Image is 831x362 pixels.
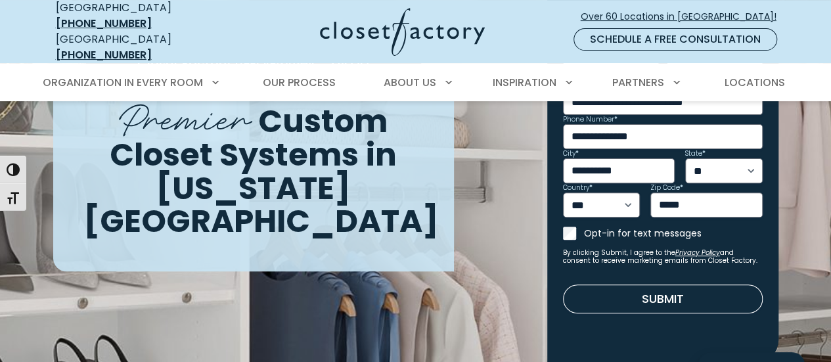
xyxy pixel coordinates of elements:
[563,116,618,123] label: Phone Number
[563,150,579,157] label: City
[263,75,336,90] span: Our Process
[612,75,664,90] span: Partners
[724,75,784,90] span: Locations
[320,8,485,56] img: Closet Factory Logo
[580,5,788,28] a: Over 60 Locations in [GEOGRAPHIC_DATA]!
[110,99,388,177] span: Custom Closet Systems
[581,10,787,24] span: Over 60 Locations in [GEOGRAPHIC_DATA]!
[675,248,720,258] a: Privacy Policy
[34,64,798,101] nav: Primary Menu
[563,284,763,313] button: Submit
[119,85,251,145] span: Premier
[56,16,152,31] a: [PHONE_NUMBER]
[56,32,217,63] div: [GEOGRAPHIC_DATA]
[56,47,152,62] a: [PHONE_NUMBER]
[563,185,593,191] label: Country
[83,133,439,243] span: in [US_STATE][GEOGRAPHIC_DATA]
[563,249,763,265] small: By clicking Submit, I agree to the and consent to receive marketing emails from Closet Factory.
[384,75,436,90] span: About Us
[493,75,556,90] span: Inspiration
[685,150,706,157] label: State
[584,227,763,240] label: Opt-in for text messages
[650,185,683,191] label: Zip Code
[573,28,777,51] a: Schedule a Free Consultation
[43,75,203,90] span: Organization in Every Room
